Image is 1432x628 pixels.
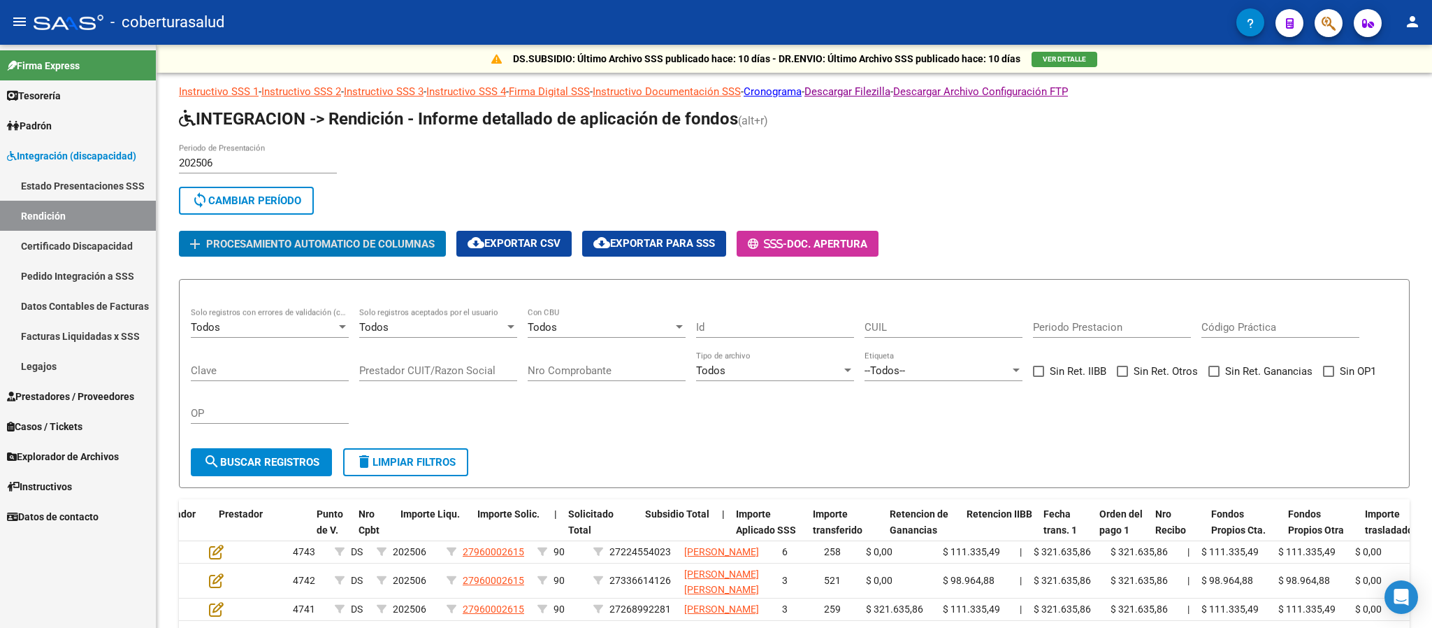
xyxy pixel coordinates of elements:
span: 90 [554,575,565,586]
span: Prestador [219,508,263,520]
span: Cambiar Período [191,194,301,207]
datatable-header-cell: Importe transferido [807,499,884,561]
span: 27960002615 [463,546,524,557]
datatable-header-cell: Nro Recibo [1150,499,1206,561]
span: $ 0,00 [866,546,892,557]
span: Sin Ret. Otros [1134,363,1198,380]
span: - [748,238,787,250]
span: 202506 [393,575,426,586]
span: Solicitado Total [568,508,614,536]
span: $ 111.335,49 [1201,546,1259,557]
button: Limpiar filtros [343,448,468,476]
span: 259 [824,604,841,615]
span: | [1187,604,1189,615]
span: | [722,508,725,520]
a: Instructivo SSS 4 [426,85,506,98]
span: Todos [528,321,557,334]
datatable-header-cell: Orden del pago 1 [1094,499,1150,561]
span: Instructivos [7,479,72,494]
datatable-header-cell: Importe Solic. [472,499,549,561]
span: 521 [824,575,841,586]
mat-icon: search [203,453,220,470]
a: Descargar Archivo Configuración FTP [893,85,1068,98]
mat-icon: cloud_download [468,234,484,251]
span: Limpiar filtros [356,456,456,469]
span: | [554,508,557,520]
span: Tesorería [7,88,61,104]
span: $ 321.635,86 [1034,604,1091,615]
datatable-header-cell: Retencion de Ganancias [884,499,961,561]
span: Subsidio Total [645,508,709,520]
span: Nro Recibo [1155,508,1186,536]
datatable-header-cell: Punto de V. [311,499,353,561]
span: Importe transferido [813,508,862,536]
span: Punto de V. [317,508,343,536]
span: Padrón [7,118,52,134]
span: Fondos Propios Cta. Disca. [1211,508,1266,552]
span: DS [351,604,363,615]
span: DS [351,575,363,586]
span: Todos [191,321,220,334]
span: $ 98.964,88 [1278,575,1330,586]
mat-icon: add [187,236,203,252]
span: Sin Ret. Ganancias [1225,363,1312,380]
span: 6 [782,546,788,557]
button: Exportar CSV [456,231,572,257]
span: VER DETALLE [1043,55,1086,63]
span: Casos / Tickets [7,419,82,434]
span: 90 [554,546,565,557]
span: $ 111.335,49 [1278,546,1336,557]
span: $ 321.635,86 [1111,575,1168,586]
span: 3 [782,575,788,586]
span: Nro Cpbt [359,508,379,536]
span: 90 [554,604,565,615]
span: Retencion IIBB [967,508,1032,520]
button: -Doc. Apertura [737,231,878,257]
span: | [1020,546,1022,557]
mat-icon: sync [191,192,208,208]
span: INTEGRACION -> Rendición - Informe detallado de aplicación de fondos [179,109,738,129]
p: - - - - - - - - [179,84,1410,99]
a: Instructivo Documentación SSS [593,85,741,98]
span: 258 [824,546,841,557]
span: Procesamiento automatico de columnas [206,238,435,250]
span: $ 111.335,49 [943,546,1000,557]
span: Importe Solic. [477,508,540,520]
button: Buscar registros [191,448,332,476]
datatable-header-cell: Fecha trans. 1 [1038,499,1094,561]
span: 27960002615 [463,575,524,586]
span: [PERSON_NAME] [684,604,759,615]
a: Cronograma [744,85,802,98]
a: Instructivo SSS 2 [261,85,341,98]
a: Instructivo SSS 3 [344,85,424,98]
span: Firma Express [7,58,80,73]
span: Retencion de Ganancias [890,508,948,536]
span: Integración (discapacidad) [7,148,136,164]
span: $ 321.635,86 [1111,604,1168,615]
span: $ 0,00 [1355,546,1382,557]
span: Exportar para SSS [593,237,715,250]
datatable-header-cell: | [549,499,563,561]
span: $ 0,00 [1355,575,1382,586]
mat-icon: menu [11,13,28,30]
span: Datos de contacto [7,509,99,524]
span: 27960002615 [463,604,524,615]
span: [PERSON_NAME] [684,546,759,557]
span: DS [351,546,363,557]
datatable-header-cell: Fondos Propios Otra Cta. [1282,499,1359,561]
datatable-header-cell: Importe Aplicado SSS [730,499,807,561]
span: Importe trasladado [1365,508,1413,536]
datatable-header-cell: Nro Cpbt [353,499,395,561]
datatable-header-cell: Importe Liqu. [395,499,472,561]
div: 4742 [293,573,324,589]
span: Fecha trans. 1 [1043,508,1077,536]
datatable-header-cell: Retencion IIBB [961,499,1038,561]
span: Fondos Propios Otra Cta. [1288,508,1344,552]
span: (alt+r) [738,114,768,127]
span: Todos [359,321,389,334]
span: $ 98.964,88 [1201,575,1253,586]
button: Exportar para SSS [582,231,726,257]
span: | [1187,575,1189,586]
span: Sin OP1 [1340,363,1376,380]
span: Orden del pago 1 [1099,508,1143,536]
